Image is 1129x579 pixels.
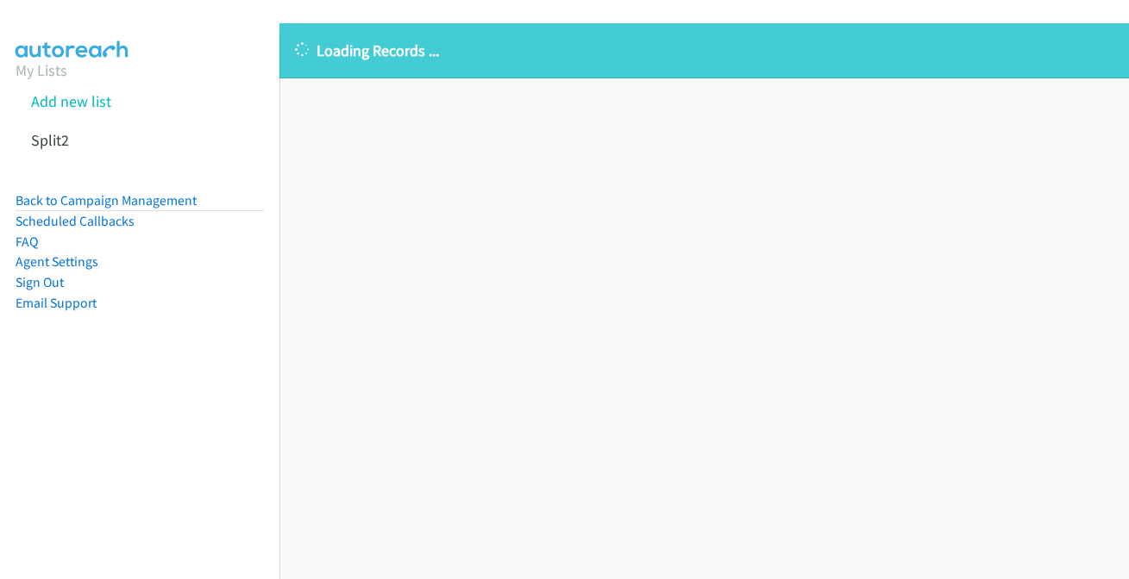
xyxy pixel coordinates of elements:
a: Back to Campaign Management [16,192,197,209]
a: Split2 [31,130,69,150]
a: My Lists [16,60,67,80]
a: Add new list [31,91,111,111]
a: Agent Settings [16,253,98,270]
a: Scheduled Callbacks [16,213,135,229]
a: Email Support [16,295,97,311]
a: FAQ [16,233,38,250]
p: Loading Records ... [295,39,1113,62]
a: Sign Out [16,274,64,290]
